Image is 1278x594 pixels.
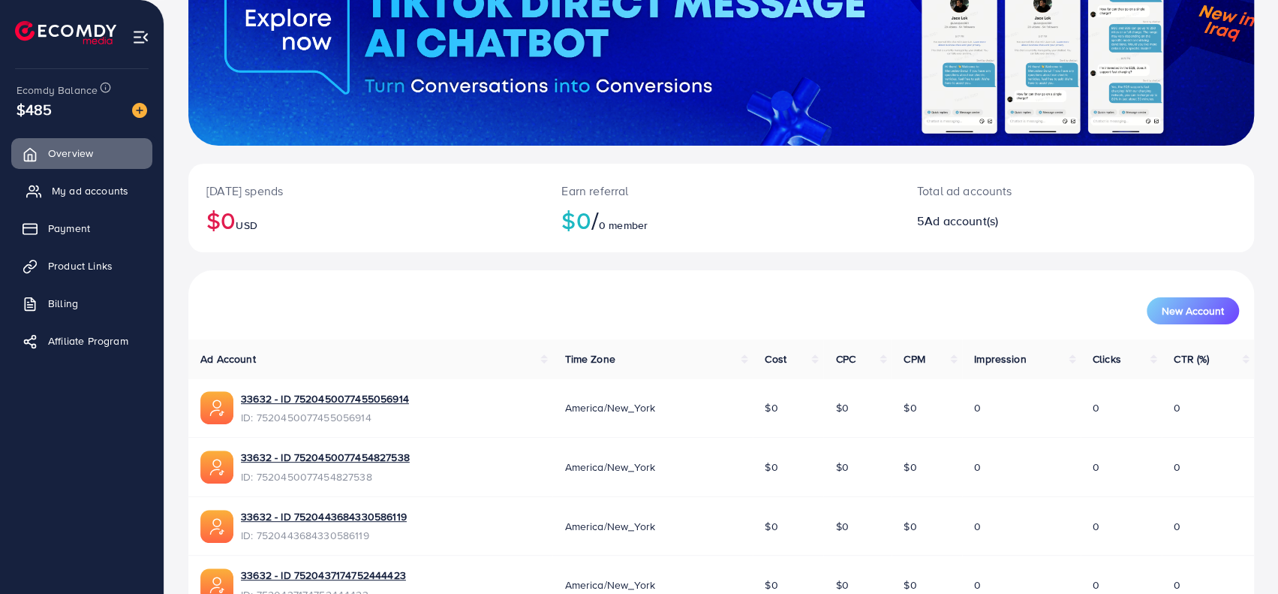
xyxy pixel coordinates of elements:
[1093,351,1121,366] span: Clicks
[561,182,880,200] p: Earn referral
[241,450,410,465] a: 33632 - ID 7520450077454827538
[241,528,407,543] span: ID: 7520443684330586119
[236,218,257,233] span: USD
[1093,460,1099,475] span: 0
[835,460,848,475] span: $0
[1214,526,1267,583] iframe: Chat
[241,509,407,524] a: 33632 - ID 7520443684330586119
[200,351,256,366] span: Ad Account
[11,213,152,243] a: Payment
[835,519,848,534] span: $0
[1174,519,1180,534] span: 0
[765,519,777,534] span: $0
[11,176,152,206] a: My ad accounts
[835,577,848,592] span: $0
[200,391,233,424] img: ic-ads-acc.e4c84228.svg
[974,460,981,475] span: 0
[48,258,113,273] span: Product Links
[564,577,655,592] span: America/New_York
[200,510,233,543] img: ic-ads-acc.e4c84228.svg
[564,519,655,534] span: America/New_York
[48,333,128,348] span: Affiliate Program
[11,326,152,356] a: Affiliate Program
[48,296,78,311] span: Billing
[765,400,777,415] span: $0
[1162,306,1224,316] span: New Account
[200,451,233,484] img: ic-ads-acc.e4c84228.svg
[564,400,655,415] span: America/New_York
[1174,400,1180,415] span: 0
[132,103,147,118] img: image
[48,146,93,161] span: Overview
[17,83,98,98] span: Ecomdy Balance
[591,203,599,237] span: /
[835,351,855,366] span: CPC
[917,214,1147,228] h2: 5
[904,400,916,415] span: $0
[1147,297,1239,324] button: New Account
[241,391,409,406] a: 33632 - ID 7520450077455056914
[904,519,916,534] span: $0
[904,460,916,475] span: $0
[11,251,152,281] a: Product Links
[206,206,525,234] h2: $0
[132,29,149,46] img: menu
[974,400,981,415] span: 0
[599,218,648,233] span: 0 member
[974,577,981,592] span: 0
[206,182,525,200] p: [DATE] spends
[904,577,916,592] span: $0
[917,182,1147,200] p: Total ad accounts
[48,221,90,236] span: Payment
[1093,400,1099,415] span: 0
[835,400,848,415] span: $0
[241,410,409,425] span: ID: 7520450077455056914
[974,519,981,534] span: 0
[1093,577,1099,592] span: 0
[765,460,777,475] span: $0
[11,288,152,318] a: Billing
[1093,519,1099,534] span: 0
[925,213,998,229] span: Ad account(s)
[904,351,925,366] span: CPM
[52,183,128,198] span: My ad accounts
[241,568,406,583] a: 33632 - ID 7520437174752444423
[11,138,152,168] a: Overview
[564,351,615,366] span: Time Zone
[1174,460,1180,475] span: 0
[974,351,1027,366] span: Impression
[17,98,53,120] span: $485
[1174,577,1180,592] span: 0
[765,351,786,366] span: Cost
[241,469,410,484] span: ID: 7520450077454827538
[765,577,777,592] span: $0
[561,206,880,234] h2: $0
[15,21,116,44] img: logo
[564,460,655,475] span: America/New_York
[1174,351,1209,366] span: CTR (%)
